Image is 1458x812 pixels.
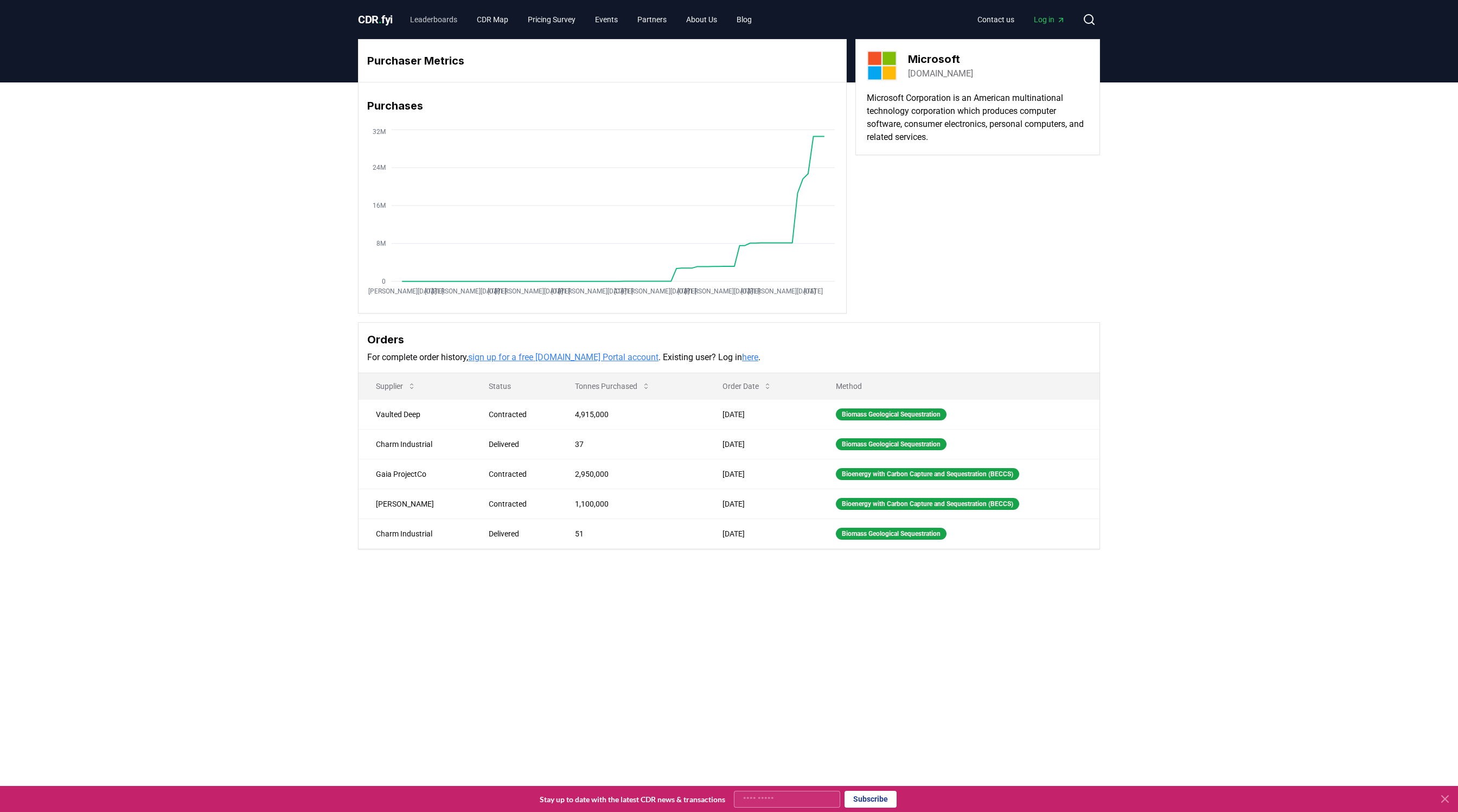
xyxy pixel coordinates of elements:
nav: Main [969,10,1074,29]
div: Biomass Geological Sequestration [836,528,947,540]
span: CDR fyi [358,13,393,26]
p: Method [827,381,1091,392]
tspan: [PERSON_NAME][DATE] [748,287,816,295]
div: Contracted [489,498,548,509]
a: About Us [677,10,726,29]
td: [PERSON_NAME] [359,489,471,519]
td: [DATE] [705,459,818,489]
a: CDR Map [468,10,517,29]
h3: Microsoft [908,51,973,67]
tspan: 24M [373,164,386,171]
h3: Orders [367,331,1091,348]
td: Vaulted Deep [359,399,471,429]
tspan: 8M [376,240,386,247]
td: 51 [558,519,706,548]
tspan: [PERSON_NAME][DATE] [368,287,437,295]
tspan: [PERSON_NAME][DATE] [558,287,626,295]
p: Status [480,381,548,392]
a: sign up for a free [DOMAIN_NAME] Portal account [468,352,658,362]
img: Microsoft-logo [867,50,897,81]
td: [DATE] [705,429,818,459]
td: Gaia ProjectCo [359,459,471,489]
tspan: [DATE] [677,287,696,295]
div: Bioenergy with Carbon Capture and Sequestration (BECCS) [836,498,1019,510]
a: Events [586,10,626,29]
div: Delivered [489,528,548,539]
tspan: 32M [373,128,386,136]
button: Tonnes Purchased [566,375,659,397]
td: Charm Industrial [359,429,471,459]
span: . [379,13,382,26]
h3: Purchaser Metrics [367,53,837,69]
div: Bioenergy with Carbon Capture and Sequestration (BECCS) [836,468,1019,480]
tspan: [DATE] [741,287,760,295]
tspan: [DATE] [551,287,570,295]
div: Contracted [489,469,548,479]
td: 1,100,000 [558,489,706,519]
td: 2,950,000 [558,459,706,489]
td: [DATE] [705,399,818,429]
nav: Main [401,10,760,29]
tspan: [DATE] [615,287,634,295]
p: Microsoft Corporation is an American multinational technology corporation which produces computer... [867,92,1089,144]
div: Contracted [489,409,548,420]
span: Log in [1034,14,1065,25]
td: 37 [558,429,706,459]
a: Leaderboards [401,10,466,29]
td: 4,915,000 [558,399,706,429]
a: [DOMAIN_NAME] [908,67,973,80]
a: Contact us [969,10,1023,29]
td: [DATE] [705,519,818,548]
tspan: [DATE] [804,287,823,295]
a: Blog [728,10,760,29]
div: Delivered [489,439,548,450]
td: [DATE] [705,489,818,519]
tspan: 0 [382,278,386,285]
tspan: [PERSON_NAME][DATE] [495,287,563,295]
td: Charm Industrial [359,519,471,548]
div: Biomass Geological Sequestration [836,408,947,420]
button: Order Date [714,375,781,397]
tspan: [DATE] [425,287,444,295]
a: here [742,352,758,362]
div: Biomass Geological Sequestration [836,438,947,450]
button: Supplier [367,375,425,397]
p: For complete order history, . Existing user? Log in . [367,351,1091,364]
tspan: [DATE] [488,287,507,295]
tspan: [PERSON_NAME][DATE] [621,287,689,295]
tspan: [PERSON_NAME][DATE] [432,287,500,295]
tspan: [PERSON_NAME][DATE] [685,287,753,295]
a: Log in [1025,10,1074,29]
a: Partners [629,10,675,29]
a: Pricing Survey [519,10,584,29]
a: CDR.fyi [358,12,393,27]
tspan: 16M [373,202,386,209]
h3: Purchases [367,98,837,114]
